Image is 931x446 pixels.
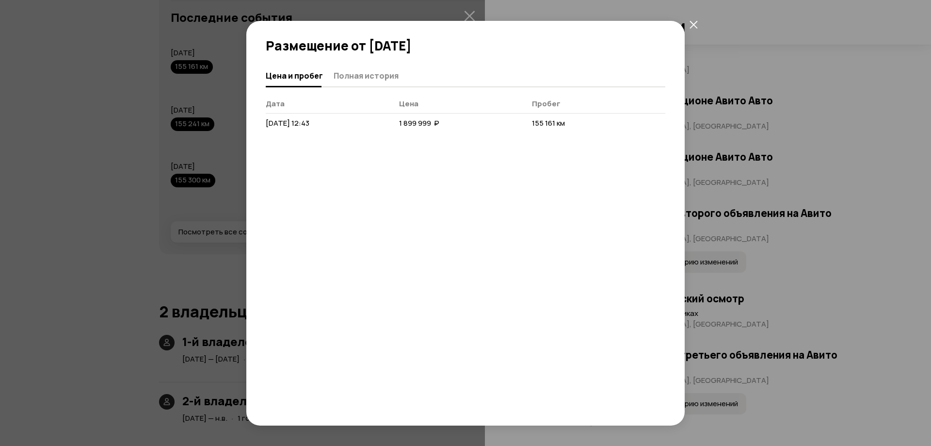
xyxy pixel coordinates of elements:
[266,38,665,53] h2: Размещение от [DATE]
[334,71,399,81] span: Полная история
[685,16,702,33] button: закрыть
[532,99,561,109] span: Пробег
[399,118,439,128] span: 1 899 999 ₽
[266,71,323,81] span: Цена и пробег
[532,118,565,128] span: 155 161 км
[266,99,285,109] span: Дата
[266,118,309,128] span: [DATE] 12:43
[399,99,418,109] span: Цена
